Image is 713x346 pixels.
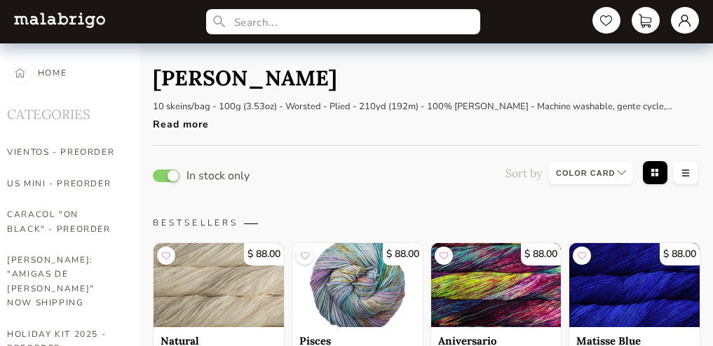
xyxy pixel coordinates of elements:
[505,166,542,180] p: Sort by
[7,168,119,199] a: US MINI - PREORDER
[154,243,284,327] a: $ 88.00
[15,62,25,83] img: home-nav-btn.c16b0172.svg
[206,9,480,34] input: Search...
[640,160,670,188] img: grid-view.f2ab8e65.svg
[383,243,423,265] p: $ 88.00
[153,111,679,131] div: Read more
[7,88,119,137] h2: CATEGORIES
[521,243,561,265] p: $ 88.00
[7,199,119,244] a: CARACOL "ON BLACK" - PREORDER
[569,243,700,327] img: Matisse Blue
[153,100,679,113] p: 10 skeins/bag - 100g (3.53oz) - Worsted - Plied - 210yd (192m) - 100% [PERSON_NAME] - Machine was...
[569,243,700,327] a: $ 88.00
[14,13,105,27] img: L5WsItTXhTFtyxb3tkNoXNspfcfOAAWlbXYcuBTUg0FA22wzaAJ6kXiYLTb6coiuTfQf1mE2HwVko7IAAAAASUVORK5CYII=
[670,160,700,188] img: table-view__disabled.3d689eb7.svg
[431,243,562,327] a: $ 88.00
[244,243,284,265] p: $ 88.00
[431,243,562,327] img: Aniversario
[153,64,337,91] h1: [PERSON_NAME]
[292,243,423,327] img: Pisces
[154,243,284,327] img: Natural
[7,244,119,319] a: [PERSON_NAME]: "AMIGAS DE [PERSON_NAME]" NOW SHIPPING
[186,171,250,181] p: In stock only
[38,57,67,88] div: HOME
[660,243,700,265] p: $ 88.00
[7,137,119,167] a: VIENTOS - PREORDER
[292,243,423,327] a: $ 88.00
[153,217,700,228] p: BESTSELLERS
